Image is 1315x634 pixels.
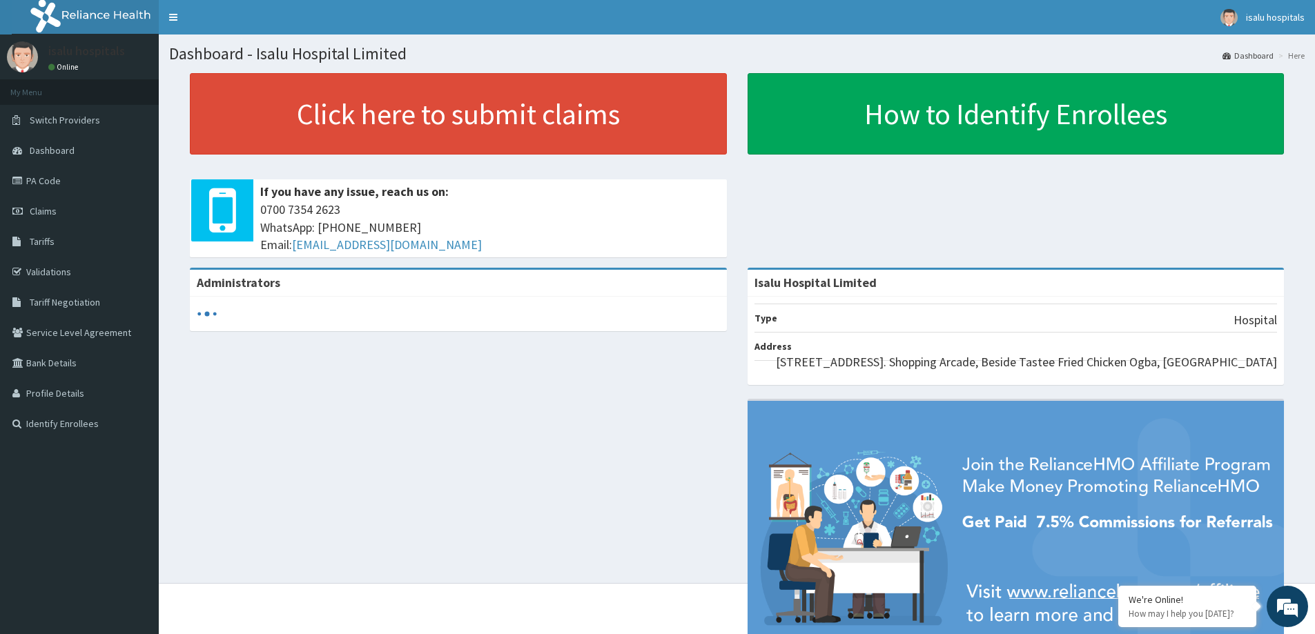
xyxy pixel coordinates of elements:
a: How to Identify Enrollees [748,73,1285,155]
h1: Dashboard - Isalu Hospital Limited [169,45,1305,63]
a: Online [48,62,81,72]
b: If you have any issue, reach us on: [260,184,449,199]
span: Switch Providers [30,114,100,126]
span: 0700 7354 2623 WhatsApp: [PHONE_NUMBER] Email: [260,201,720,254]
p: Hospital [1234,311,1277,329]
span: Claims [30,205,57,217]
img: User Image [7,41,38,72]
span: isalu hospitals [1246,11,1305,23]
span: Tariffs [30,235,55,248]
p: How may I help you today? [1129,608,1246,620]
a: [EMAIL_ADDRESS][DOMAIN_NAME] [292,237,482,252]
b: Type [754,312,777,324]
li: Here [1275,50,1305,61]
span: Dashboard [30,144,75,157]
a: Click here to submit claims [190,73,727,155]
div: We're Online! [1129,593,1246,606]
img: User Image [1220,9,1238,26]
p: [STREET_ADDRESS]. Shopping Arcade, Beside Tastee Fried Chicken Ogba, [GEOGRAPHIC_DATA] [776,353,1277,371]
b: Administrators [197,275,280,290]
a: Dashboard [1223,50,1274,61]
b: Address [754,340,792,353]
p: isalu hospitals [48,45,125,57]
svg: audio-loading [197,304,217,324]
strong: Isalu Hospital Limited [754,275,877,290]
span: Tariff Negotiation [30,296,100,308]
